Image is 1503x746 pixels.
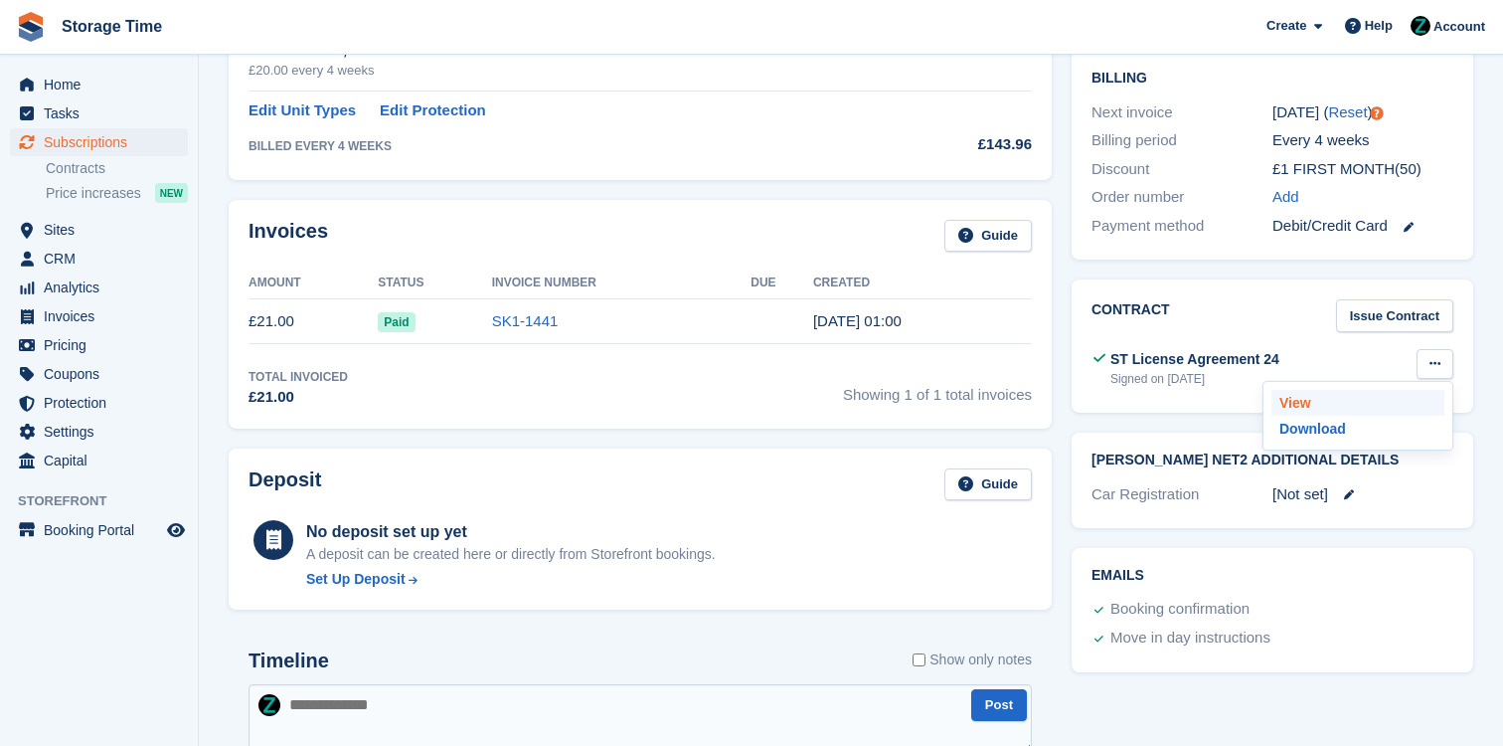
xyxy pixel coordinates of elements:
input: Show only notes [913,650,925,670]
th: Invoice Number [492,268,751,299]
div: Move in day instructions [1110,627,1270,651]
a: menu [10,447,188,474]
td: £21.00 [249,299,378,344]
span: Coupons [44,360,163,388]
a: SK1-1441 [492,312,559,329]
div: Booking confirmation [1110,598,1250,622]
th: Created [813,268,1032,299]
h2: Contract [1091,299,1170,332]
span: Showing 1 of 1 total invoices [843,368,1032,409]
div: ST License Agreement 24 [1110,349,1279,370]
a: Issue Contract [1336,299,1453,332]
span: Paid [378,312,415,332]
a: Contracts [46,159,188,178]
span: Protection [44,389,163,417]
div: Signed on [DATE] [1110,370,1279,388]
a: menu [10,331,188,359]
span: Storefront [18,491,198,511]
p: A deposit can be created here or directly from Storefront bookings. [306,544,716,565]
a: Download [1271,416,1444,442]
div: Order number [1091,186,1272,209]
div: Next invoice [1091,101,1272,124]
div: £1 FIRST MONTH(50) [1272,158,1453,181]
div: £21.00 [249,386,348,409]
label: Show only notes [913,650,1032,670]
div: £20.00 every 4 weeks [249,61,887,81]
span: Invoices [44,302,163,330]
div: Billing period [1091,129,1272,152]
a: View [1271,390,1444,416]
th: Due [751,268,813,299]
div: £143.96 [887,133,1032,156]
a: Reset [1328,103,1367,120]
div: Every 4 weeks [1272,129,1453,152]
h2: Timeline [249,650,329,672]
div: Total Invoiced [249,368,348,386]
a: menu [10,274,188,301]
div: [Not set] [1272,483,1453,506]
td: £20.00 [887,27,1032,92]
div: Set Up Deposit [306,569,406,590]
img: stora-icon-8386f47178a22dfd0bd8f6a31ec36ba5ce8667c1dd55bd0f319d3a0aa187defe.svg [16,12,46,42]
a: Storage Time [54,10,170,43]
a: menu [10,71,188,98]
a: menu [10,302,188,330]
a: Set Up Deposit [306,569,716,590]
a: Preview store [164,518,188,542]
h2: Invoices [249,220,328,253]
th: Status [378,268,491,299]
img: Zain Sarwar [1411,16,1430,36]
a: menu [10,360,188,388]
a: Add [1272,186,1299,209]
img: Zain Sarwar [258,694,280,716]
a: menu [10,516,188,544]
span: Account [1433,17,1485,37]
span: Create [1266,16,1306,36]
time: 2025-08-08 00:00:29 UTC [813,312,902,329]
a: Edit Unit Types [249,99,356,122]
span: CRM [44,245,163,273]
a: Edit Protection [380,99,486,122]
a: menu [10,128,188,156]
span: Subscriptions [44,128,163,156]
a: menu [10,245,188,273]
div: Discount [1091,158,1272,181]
a: Guide [944,468,1032,501]
span: Sites [44,216,163,244]
span: Help [1365,16,1393,36]
a: Guide [944,220,1032,253]
a: menu [10,418,188,446]
div: NEW [155,183,188,203]
span: Price increases [46,184,141,203]
span: Analytics [44,274,163,301]
a: Price increases NEW [46,182,188,204]
div: Car Registration [1091,483,1272,506]
a: menu [10,99,188,127]
span: Settings [44,418,163,446]
button: Post [971,689,1027,722]
div: Debit/Credit Card [1272,215,1453,238]
span: Tasks [44,99,163,127]
div: No deposit set up yet [306,520,716,544]
span: Pricing [44,331,163,359]
div: BILLED EVERY 4 WEEKS [249,137,887,155]
h2: Billing [1091,67,1453,87]
span: Capital [44,447,163,474]
h2: [PERSON_NAME] Net2 Additional Details [1091,453,1453,468]
span: Booking Portal [44,516,163,544]
a: menu [10,216,188,244]
div: Payment method [1091,215,1272,238]
h2: Emails [1091,568,1453,584]
a: menu [10,389,188,417]
div: Tooltip anchor [1368,104,1386,122]
th: Amount [249,268,378,299]
div: [DATE] ( ) [1272,101,1453,124]
h2: Deposit [249,468,321,501]
span: Home [44,71,163,98]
